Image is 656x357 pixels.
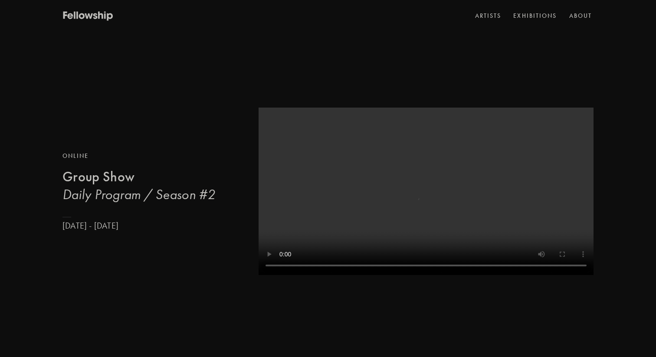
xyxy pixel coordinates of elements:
[62,168,134,185] b: Group Show
[62,151,215,231] a: OnlineGroup ShowDaily Program / Season #2[DATE] - [DATE]
[62,186,215,203] h3: Daily Program / Season #2
[512,10,558,23] a: Exhibitions
[567,10,594,23] a: About
[62,151,215,161] div: Online
[473,10,503,23] a: Artists
[62,220,215,231] p: [DATE] - [DATE]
